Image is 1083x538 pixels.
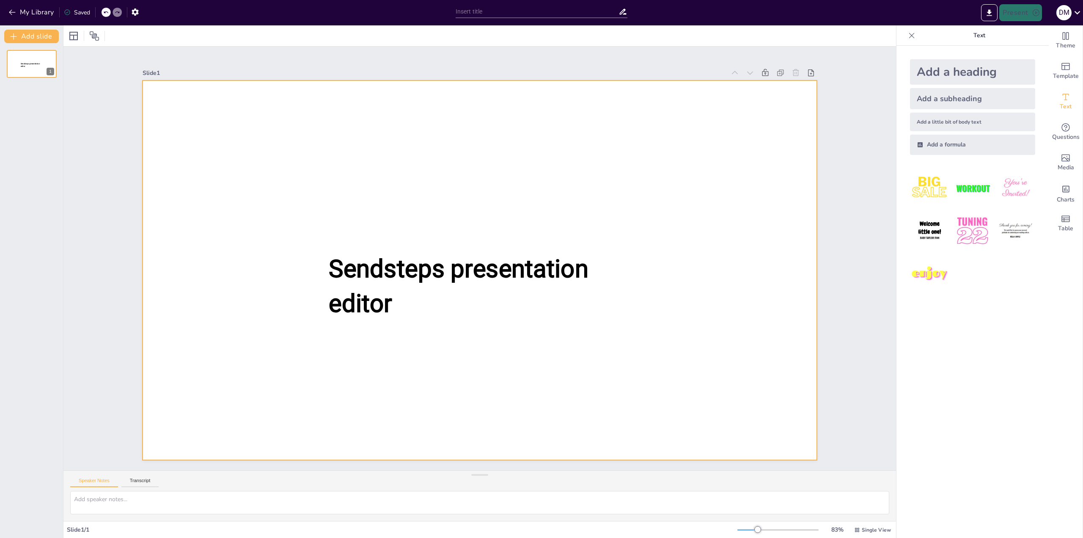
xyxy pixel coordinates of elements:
[21,63,40,67] span: Sendsteps presentation editor
[862,527,891,533] span: Single View
[1057,195,1075,204] span: Charts
[910,113,1035,131] div: Add a little bit of body text
[64,8,90,17] div: Saved
[1060,102,1072,111] span: Text
[1049,56,1083,86] div: Add ready made slides
[1049,208,1083,239] div: Add a table
[996,168,1035,208] img: 3.jpeg
[910,254,949,294] img: 7.jpeg
[1049,178,1083,208] div: Add charts and graphs
[999,4,1042,21] button: Present
[1058,224,1073,233] span: Table
[953,211,992,251] img: 5.jpeg
[996,211,1035,251] img: 6.jpeg
[918,25,1040,46] p: Text
[6,6,58,19] button: My Library
[1053,72,1079,81] span: Template
[47,68,54,75] div: 1
[910,135,1035,155] div: Add a formula
[89,31,99,41] span: Position
[67,29,80,43] div: Layout
[827,526,847,534] div: 83 %
[1056,41,1075,50] span: Theme
[910,88,1035,109] div: Add a subheading
[910,211,949,251] img: 4.jpeg
[1056,5,1072,20] div: D M
[910,168,949,208] img: 1.jpeg
[70,478,118,487] button: Speaker Notes
[143,69,726,77] div: Slide 1
[910,59,1035,85] div: Add a heading
[953,168,992,208] img: 2.jpeg
[329,254,588,317] span: Sendsteps presentation editor
[1052,132,1080,142] span: Questions
[456,6,619,18] input: Insert title
[1049,86,1083,117] div: Add text boxes
[1058,163,1074,172] span: Media
[67,526,737,534] div: Slide 1 / 1
[981,4,998,21] button: Export to PowerPoint
[121,478,159,487] button: Transcript
[1049,147,1083,178] div: Add images, graphics, shapes or video
[4,30,59,43] button: Add slide
[7,50,57,78] div: 1
[1049,25,1083,56] div: Change the overall theme
[1056,4,1072,21] button: D M
[1049,117,1083,147] div: Get real-time input from your audience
